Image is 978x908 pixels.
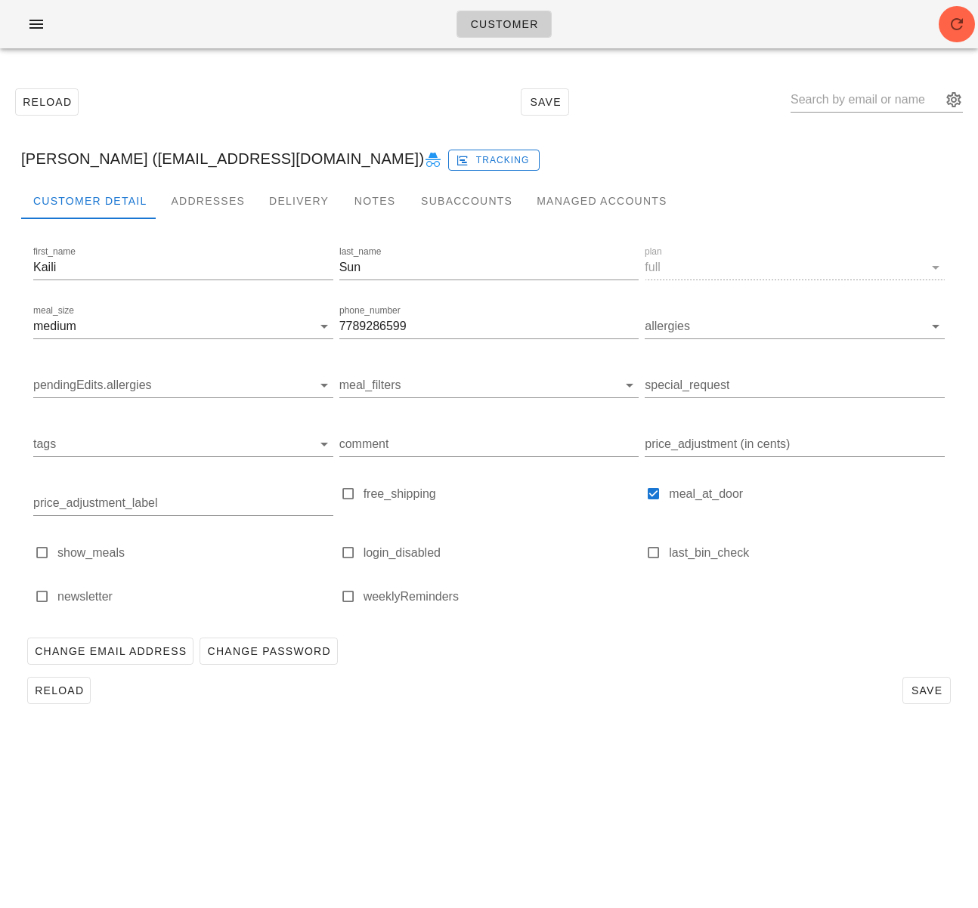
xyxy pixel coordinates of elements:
span: Reload [34,684,84,696]
div: Managed Accounts [525,183,679,219]
div: tags [33,432,333,456]
button: Reload [27,677,91,704]
div: medium [33,320,76,333]
label: plan [645,246,662,258]
button: Change Password [200,638,337,665]
span: Reload [22,96,72,108]
label: login_disabled [364,545,639,561]
label: show_meals [57,545,333,561]
button: appended action [945,91,963,109]
button: Reload [15,88,79,116]
label: weeklyReminders [364,589,639,604]
span: Change Email Address [34,645,187,657]
button: Save [902,677,951,704]
label: last_name [339,246,381,258]
button: Save [521,88,569,116]
div: allergies [645,314,945,338]
a: Customer [457,11,551,38]
div: Customer Detail [21,183,159,219]
label: first_name [33,246,76,258]
label: last_bin_check [669,545,945,561]
span: Save [528,96,562,108]
label: phone_number [339,305,401,317]
div: meal_sizemedium [33,314,333,338]
div: Notes [341,183,409,219]
div: Subaccounts [409,183,525,219]
div: meal_filters [339,373,639,397]
span: Customer [469,18,538,30]
div: planfull [645,255,945,280]
label: meal_at_door [669,486,945,502]
button: Change Email Address [27,638,193,665]
div: pendingEdits.allergies [33,373,333,397]
div: Delivery [257,183,341,219]
div: Addresses [159,183,257,219]
label: free_shipping [364,486,639,502]
a: Tracking [448,147,540,171]
span: Save [909,684,944,696]
input: Search by email or name [791,88,942,112]
button: Tracking [448,150,540,171]
div: [PERSON_NAME] ([EMAIL_ADDRESS][DOMAIN_NAME]) [9,134,969,183]
label: newsletter [57,589,333,604]
label: meal_size [33,305,74,317]
span: Tracking [459,153,530,167]
span: Change Password [206,645,330,657]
